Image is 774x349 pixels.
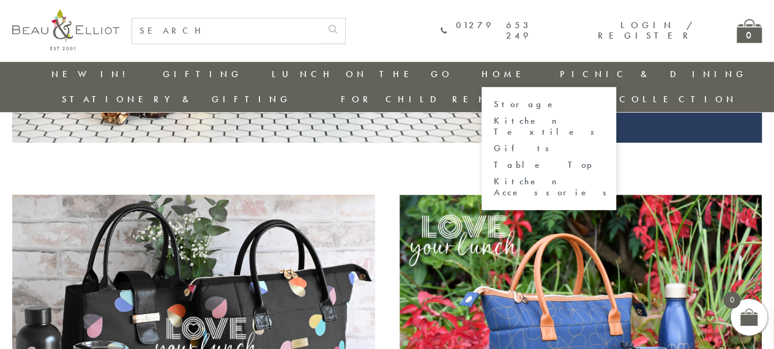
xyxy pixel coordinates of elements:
[163,68,242,80] a: Gifting
[494,143,604,154] a: Gifts
[494,99,604,110] a: Storage
[341,93,489,105] a: For Children
[723,291,740,309] span: 0
[539,93,737,105] a: Shop by collection
[494,160,604,170] a: Table Top
[482,68,530,80] a: Home
[494,116,604,137] a: Kitchen Textiles
[62,93,291,105] a: Stationery & Gifting
[441,20,532,42] a: 01279 653 249
[51,68,133,80] a: New in!
[560,68,747,80] a: Picnic & Dining
[598,19,694,42] a: Login / Register
[271,68,452,80] a: Lunch On The Go
[132,18,321,43] input: SEARCH
[494,176,604,198] a: Kitchen Accessories
[737,19,762,43] a: 0
[12,9,119,50] img: logo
